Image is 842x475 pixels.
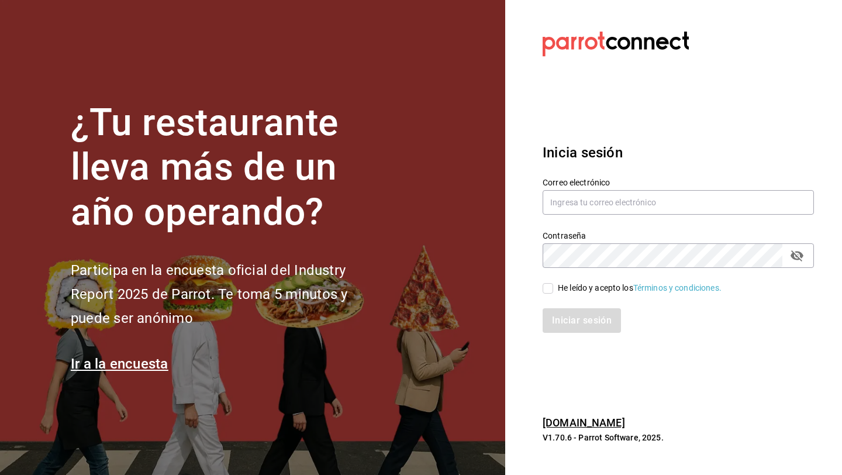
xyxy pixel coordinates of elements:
[543,142,814,163] h3: Inicia sesión
[543,190,814,215] input: Ingresa tu correo electrónico
[71,101,387,235] h1: ¿Tu restaurante lleva más de un año operando?
[543,417,625,429] a: [DOMAIN_NAME]
[71,259,387,330] h2: Participa en la encuesta oficial del Industry Report 2025 de Parrot. Te toma 5 minutos y puede se...
[543,178,814,186] label: Correo electrónico
[543,432,814,443] p: V1.70.6 - Parrot Software, 2025.
[633,283,722,292] a: Términos y condiciones.
[71,356,168,372] a: Ir a la encuesta
[787,246,807,266] button: passwordField
[558,282,722,294] div: He leído y acepto los
[543,231,814,239] label: Contraseña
